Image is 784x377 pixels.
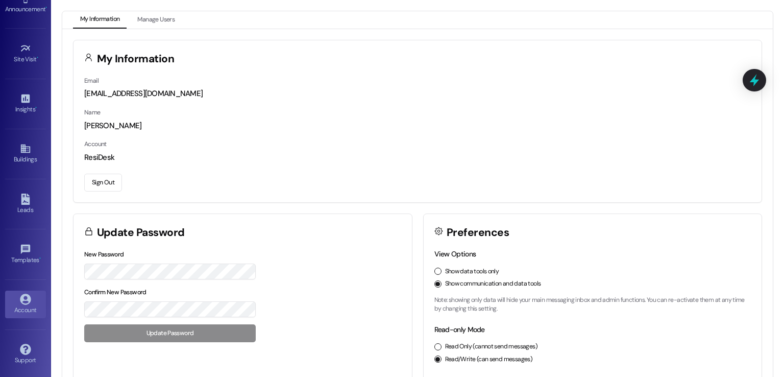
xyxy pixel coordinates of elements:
[434,296,751,314] p: Note: showing only data will hide your main messaging inbox and admin functions. You can re-activ...
[73,11,127,29] button: My Information
[84,152,751,163] div: ResiDesk
[5,90,46,117] a: Insights •
[84,250,124,258] label: New Password
[5,241,46,268] a: Templates •
[5,40,46,67] a: Site Visit •
[39,255,41,262] span: •
[97,227,185,238] h3: Update Password
[5,291,46,318] a: Account
[5,341,46,368] a: Support
[84,288,146,296] label: Confirm New Password
[445,355,533,364] label: Read/Write (can send messages)
[434,325,485,334] label: Read-only Mode
[130,11,182,29] button: Manage Users
[5,140,46,168] a: Buildings
[445,279,541,289] label: Show communication and data tools
[84,174,122,192] button: Sign Out
[84,88,751,99] div: [EMAIL_ADDRESS][DOMAIN_NAME]
[445,267,499,276] label: Show data tools only
[84,108,101,116] label: Name
[84,77,99,85] label: Email
[45,4,47,11] span: •
[37,54,38,61] span: •
[97,54,175,64] h3: My Information
[5,191,46,218] a: Leads
[447,227,509,238] h3: Preferences
[84,121,751,131] div: [PERSON_NAME]
[84,140,107,148] label: Account
[445,342,537,351] label: Read Only (cannot send messages)
[35,104,37,111] span: •
[434,249,476,258] label: View Options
